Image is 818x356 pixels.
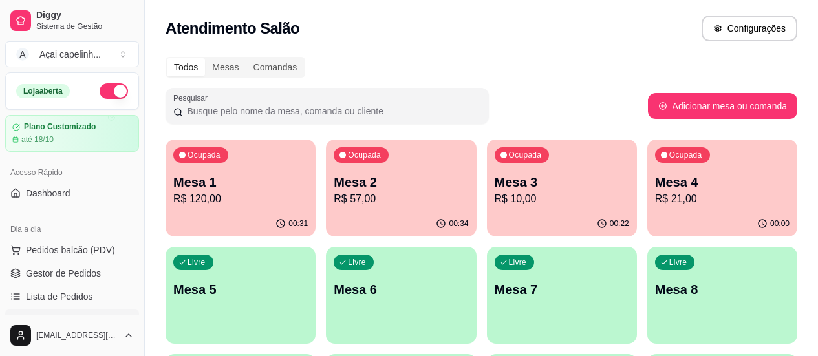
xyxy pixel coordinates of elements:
p: Mesa 4 [655,173,790,191]
button: OcupadaMesa 2R$ 57,0000:34 [326,140,476,236]
a: Dashboard [5,183,139,204]
button: OcupadaMesa 4R$ 21,0000:00 [647,140,797,236]
input: Pesquisar [183,105,481,118]
p: R$ 120,00 [173,191,308,207]
p: Livre [669,257,687,267]
span: A [16,48,29,61]
p: Mesa 1 [173,173,308,191]
a: Gestor de Pedidos [5,263,139,284]
p: 00:00 [770,218,790,229]
p: Livre [509,257,527,267]
p: Ocupada [509,150,542,160]
span: Pedidos balcão (PDV) [26,244,115,257]
span: Salão / Mesas [26,313,83,326]
p: R$ 21,00 [655,191,790,207]
a: Plano Customizadoaté 18/10 [5,115,139,152]
article: até 18/10 [21,134,54,145]
button: OcupadaMesa 1R$ 120,0000:31 [166,140,316,236]
span: [EMAIL_ADDRESS][DOMAIN_NAME] [36,330,118,340]
span: Dashboard [26,187,70,200]
p: 00:22 [610,218,629,229]
button: LivreMesa 6 [326,247,476,344]
p: Ocupada [348,150,381,160]
span: Diggy [36,10,134,21]
a: DiggySistema de Gestão [5,5,139,36]
div: Comandas [246,58,305,76]
p: Mesa 5 [173,280,308,298]
h2: Atendimento Salão [166,18,299,39]
label: Pesquisar [173,92,212,103]
p: 00:31 [288,218,308,229]
div: Loja aberta [16,84,70,98]
button: LivreMesa 8 [647,247,797,344]
p: Mesa 6 [334,280,468,298]
button: Configurações [702,16,797,41]
p: Ocupada [188,150,221,160]
button: Adicionar mesa ou comanda [648,93,797,119]
div: Todos [167,58,205,76]
div: Mesas [205,58,246,76]
p: R$ 57,00 [334,191,468,207]
button: Pedidos balcão (PDV) [5,240,139,260]
p: Livre [348,257,366,267]
span: Sistema de Gestão [36,21,134,32]
p: Mesa 7 [495,280,629,298]
button: Alterar Status [100,83,128,99]
p: Mesa 2 [334,173,468,191]
p: Mesa 8 [655,280,790,298]
span: Gestor de Pedidos [26,267,101,280]
div: Dia a dia [5,219,139,240]
button: LivreMesa 7 [487,247,637,344]
p: Ocupada [669,150,702,160]
button: [EMAIL_ADDRESS][DOMAIN_NAME] [5,320,139,351]
p: 00:34 [449,218,468,229]
p: Mesa 3 [495,173,629,191]
div: Açai capelinh ... [39,48,101,61]
button: Select a team [5,41,139,67]
button: LivreMesa 5 [166,247,316,344]
a: Salão / Mesas [5,309,139,330]
article: Plano Customizado [24,122,96,132]
span: Lista de Pedidos [26,290,93,303]
p: R$ 10,00 [495,191,629,207]
a: Lista de Pedidos [5,286,139,307]
div: Acesso Rápido [5,162,139,183]
p: Livre [188,257,206,267]
button: OcupadaMesa 3R$ 10,0000:22 [487,140,637,236]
